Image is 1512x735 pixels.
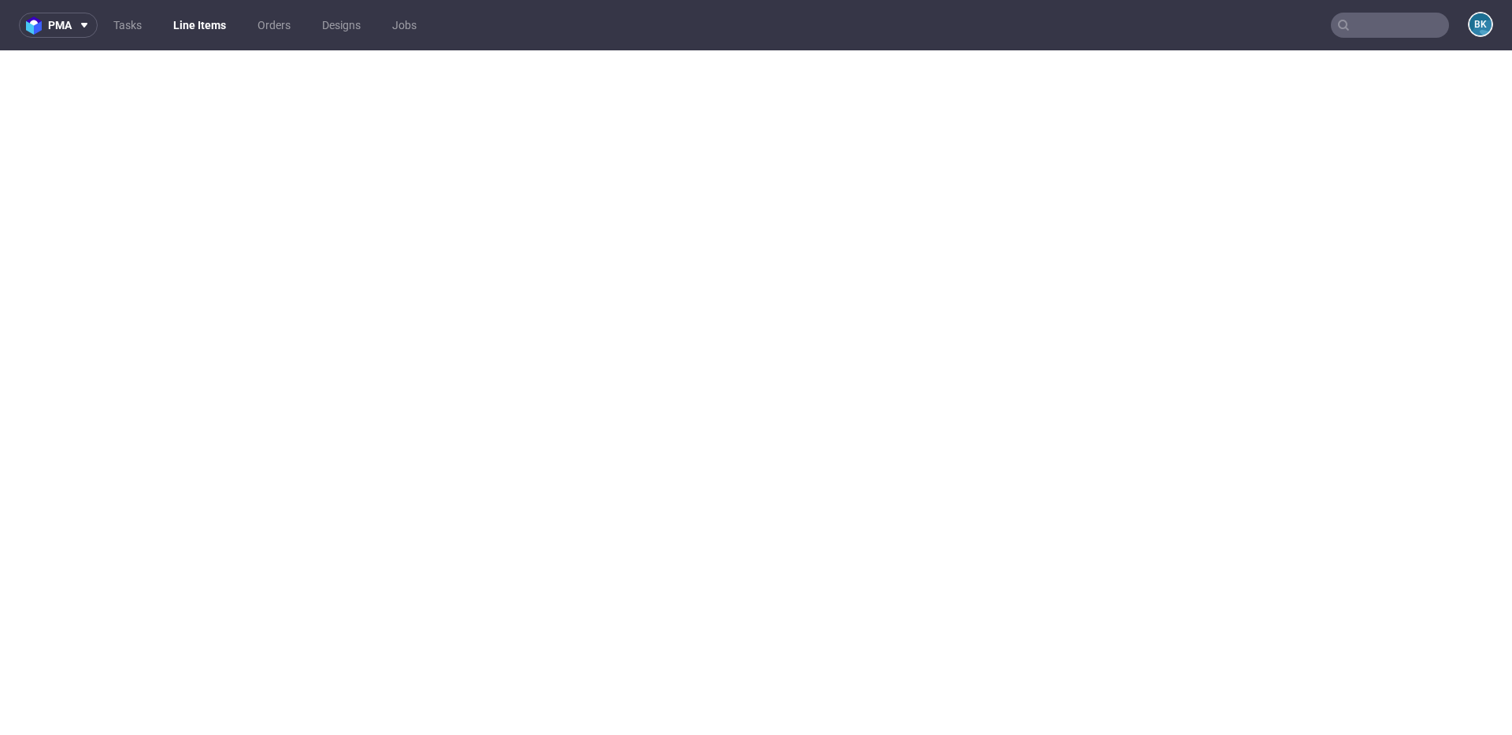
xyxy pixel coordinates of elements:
figcaption: BK [1469,13,1492,35]
a: Jobs [383,13,426,38]
a: Tasks [104,13,151,38]
a: Line Items [164,13,235,38]
span: pma [48,20,72,31]
img: logo [26,17,48,35]
a: Designs [313,13,370,38]
a: Orders [248,13,300,38]
button: pma [19,13,98,38]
